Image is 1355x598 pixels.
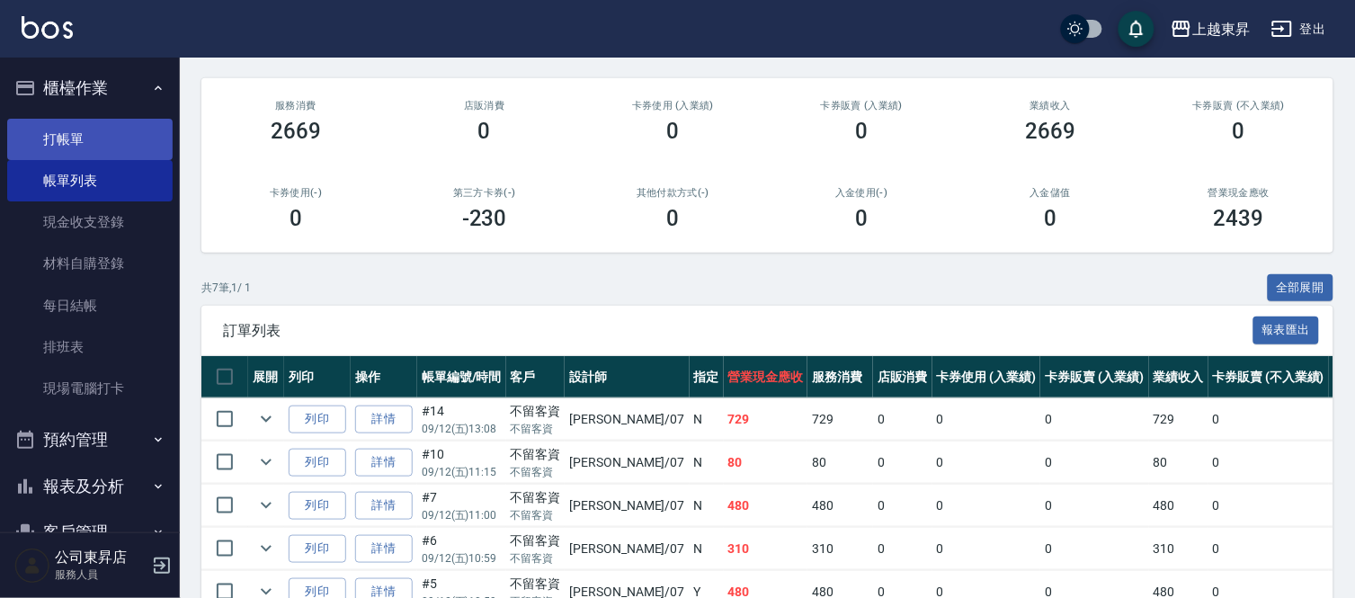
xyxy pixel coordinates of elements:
[511,421,561,437] p: 不留客資
[478,119,491,144] h3: 0
[1253,317,1320,344] button: 報表匯出
[932,398,1041,441] td: 0
[667,119,680,144] h3: 0
[1208,528,1329,570] td: 0
[511,575,561,594] div: 不留客資
[855,206,868,231] h3: 0
[789,100,934,112] h2: 卡券販賣 (入業績)
[417,442,506,484] td: #10
[1040,528,1149,570] td: 0
[1264,13,1333,46] button: 登出
[724,398,808,441] td: 729
[1040,442,1149,484] td: 0
[7,463,173,510] button: 報表及分析
[511,402,561,421] div: 不留客資
[932,528,1041,570] td: 0
[724,528,808,570] td: 310
[55,567,147,583] p: 服務人員
[284,356,351,398] th: 列印
[253,449,280,476] button: expand row
[873,398,932,441] td: 0
[807,442,873,484] td: 80
[417,485,506,527] td: #7
[22,16,73,39] img: Logo
[412,187,557,199] h2: 第三方卡券(-)
[807,528,873,570] td: 310
[355,406,413,433] a: 詳情
[55,549,147,567] h5: 公司東昇店
[417,356,506,398] th: 帳單編號/時間
[417,528,506,570] td: #6
[462,206,507,231] h3: -230
[289,535,346,563] button: 列印
[511,550,561,567] p: 不留客資
[690,485,724,527] td: N
[1208,485,1329,527] td: 0
[1119,11,1154,47] button: save
[932,356,1041,398] th: 卡券使用 (入業績)
[873,485,932,527] td: 0
[565,442,689,484] td: [PERSON_NAME] /07
[690,398,724,441] td: N
[1163,11,1257,48] button: 上越東昇
[253,492,280,519] button: expand row
[601,187,746,199] h2: 其他付款方式(-)
[873,356,932,398] th: 店販消費
[1192,18,1250,40] div: 上越東昇
[289,492,346,520] button: 列印
[565,356,689,398] th: 設計師
[855,119,868,144] h3: 0
[565,485,689,527] td: [PERSON_NAME] /07
[690,356,724,398] th: 指定
[565,398,689,441] td: [PERSON_NAME] /07
[932,485,1041,527] td: 0
[667,206,680,231] h3: 0
[1025,119,1075,144] h3: 2669
[289,406,346,433] button: 列印
[1149,528,1208,570] td: 310
[977,187,1123,199] h2: 入金儲值
[724,356,808,398] th: 營業現金應收
[1044,206,1056,231] h3: 0
[1149,485,1208,527] td: 480
[1208,442,1329,484] td: 0
[1149,442,1208,484] td: 80
[1166,100,1312,112] h2: 卡券販賣 (不入業績)
[417,398,506,441] td: #14
[1166,187,1312,199] h2: 營業現金應收
[807,356,873,398] th: 服務消費
[422,464,502,480] p: 09/12 (五) 11:15
[7,368,173,409] a: 現場電腦打卡
[7,201,173,243] a: 現金收支登錄
[7,243,173,284] a: 材料自購登錄
[511,507,561,523] p: 不留客資
[789,187,934,199] h2: 入金使用(-)
[873,442,932,484] td: 0
[565,528,689,570] td: [PERSON_NAME] /07
[724,442,808,484] td: 80
[223,322,1253,340] span: 訂單列表
[289,449,346,477] button: 列印
[7,509,173,556] button: 客戶管理
[7,119,173,160] a: 打帳單
[1040,356,1149,398] th: 卡券販賣 (入業績)
[422,421,502,437] p: 09/12 (五) 13:08
[201,280,251,296] p: 共 7 筆, 1 / 1
[223,100,369,112] h3: 服務消費
[977,100,1123,112] h2: 業績收入
[1214,206,1264,231] h3: 2439
[253,535,280,562] button: expand row
[7,326,173,368] a: 排班表
[932,442,1041,484] td: 0
[511,531,561,550] div: 不留客資
[511,445,561,464] div: 不留客資
[1233,119,1245,144] h3: 0
[223,187,369,199] h2: 卡券使用(-)
[1149,398,1208,441] td: 729
[690,442,724,484] td: N
[724,485,808,527] td: 480
[422,550,502,567] p: 09/12 (五) 10:59
[7,65,173,112] button: 櫃檯作業
[1208,356,1329,398] th: 卡券販賣 (不入業績)
[248,356,284,398] th: 展開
